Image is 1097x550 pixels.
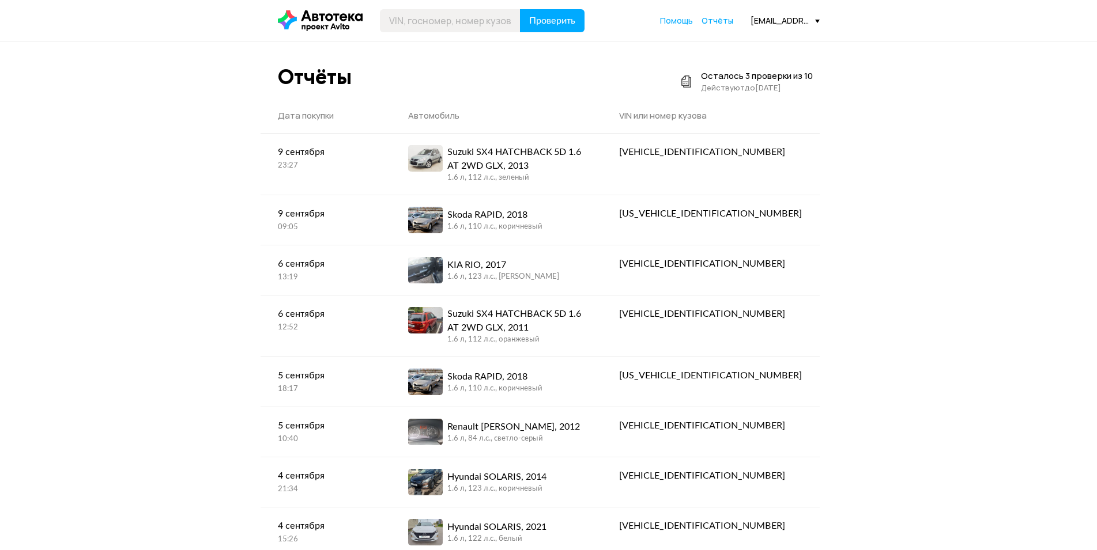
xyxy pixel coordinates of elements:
span: Отчёты [702,15,733,26]
a: Renault [PERSON_NAME], 20121.6 л, 84 л.c., светло-серый [391,407,602,457]
div: [US_VEHICLE_IDENTIFICATION_NUMBER] [619,207,802,221]
div: 23:27 [278,161,374,171]
div: Suzuki SX4 HATCHBACK 5D 1.6 AT 2WD GLX, 2013 [447,145,585,173]
a: 6 сентября12:52 [261,295,391,344]
div: [US_VEHICLE_IDENTIFICATION_NUMBER] [619,369,802,382]
div: 21:34 [278,484,374,495]
a: [VEHICLE_IDENTIFICATION_NUMBER] [602,245,819,282]
div: 6 сентября [278,257,374,271]
div: Skoda RAPID, 2018 [447,370,542,384]
div: VIN или номер кузова [619,110,802,122]
a: 9 сентября23:27 [261,134,391,183]
div: 1.6 л, 112 л.c., оранжевый [447,335,585,345]
div: 4 сентября [278,469,374,483]
div: 1.6 л, 84 л.c., светло-серый [447,434,580,444]
div: 18:17 [278,384,374,395]
div: 1.6 л, 122 л.c., белый [447,534,546,544]
div: Suzuki SX4 HATCHBACK 5D 1.6 AT 2WD GLX, 2011 [447,307,585,335]
div: [VEHICLE_IDENTIFICATION_NUMBER] [619,307,802,321]
div: Отчёты [278,65,352,89]
a: Suzuki SX4 HATCHBACK 5D 1.6 AT 2WD GLX, 20131.6 л, 112 л.c., зеленый [391,134,602,195]
div: 5 сентября [278,369,374,382]
div: 9 сентября [278,207,374,221]
div: Действуют до [DATE] [701,82,813,93]
div: Дата покупки [278,110,374,122]
a: 5 сентября10:40 [261,407,391,456]
a: Отчёты [702,15,733,26]
div: KIA RIO, 2017 [447,258,559,272]
div: 6 сентября [278,307,374,321]
span: Помощь [660,15,693,26]
div: Осталось 3 проверки из 10 [701,70,813,82]
div: 1.6 л, 123 л.c., коричневый [447,484,546,494]
div: [EMAIL_ADDRESS][DOMAIN_NAME] [751,15,820,26]
div: 15:26 [278,534,374,545]
div: 1.6 л, 112 л.c., зеленый [447,173,585,183]
a: 9 сентября09:05 [261,195,391,244]
a: [VEHICLE_IDENTIFICATION_NUMBER] [602,295,819,332]
a: [VEHICLE_IDENTIFICATION_NUMBER] [602,407,819,444]
a: 6 сентября13:19 [261,245,391,294]
div: Автомобиль [408,110,585,122]
a: [VEHICLE_IDENTIFICATION_NUMBER] [602,134,819,170]
input: VIN, госномер, номер кузова [380,9,521,32]
div: 12:52 [278,323,374,333]
span: Проверить [529,16,575,25]
a: [VEHICLE_IDENTIFICATION_NUMBER] [602,507,819,544]
div: 4 сентября [278,519,374,533]
div: [VEHICLE_IDENTIFICATION_NUMBER] [619,419,802,433]
div: [VEHICLE_IDENTIFICATION_NUMBER] [619,469,802,483]
a: [VEHICLE_IDENTIFICATION_NUMBER] [602,457,819,494]
div: 09:05 [278,222,374,233]
div: Hyundai SOLARIS, 2021 [447,520,546,534]
div: 1.6 л, 110 л.c., коричневый [447,384,542,394]
button: Проверить [520,9,585,32]
div: [VEHICLE_IDENTIFICATION_NUMBER] [619,257,802,271]
a: 4 сентября21:34 [261,457,391,506]
div: [VEHICLE_IDENTIFICATION_NUMBER] [619,519,802,533]
div: [VEHICLE_IDENTIFICATION_NUMBER] [619,145,802,159]
a: Skoda RAPID, 20181.6 л, 110 л.c., коричневый [391,357,602,407]
a: 5 сентября18:17 [261,357,391,406]
div: Skoda RAPID, 2018 [447,208,542,222]
div: 10:40 [278,434,374,445]
div: 9 сентября [278,145,374,159]
a: Skoda RAPID, 20181.6 л, 110 л.c., коричневый [391,195,602,245]
div: 1.6 л, 110 л.c., коричневый [447,222,542,232]
a: Помощь [660,15,693,26]
a: [US_VEHICLE_IDENTIFICATION_NUMBER] [602,195,819,232]
div: 1.6 л, 123 л.c., [PERSON_NAME] [447,272,559,282]
a: Hyundai SOLARIS, 20141.6 л, 123 л.c., коричневый [391,457,602,507]
div: Hyundai SOLARIS, 2014 [447,470,546,484]
a: KIA RIO, 20171.6 л, 123 л.c., [PERSON_NAME] [391,245,602,295]
div: 13:19 [278,272,374,283]
a: [US_VEHICLE_IDENTIFICATION_NUMBER] [602,357,819,394]
a: Suzuki SX4 HATCHBACK 5D 1.6 AT 2WD GLX, 20111.6 л, 112 л.c., оранжевый [391,295,602,356]
div: Renault [PERSON_NAME], 2012 [447,420,580,434]
div: 5 сентября [278,419,374,433]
